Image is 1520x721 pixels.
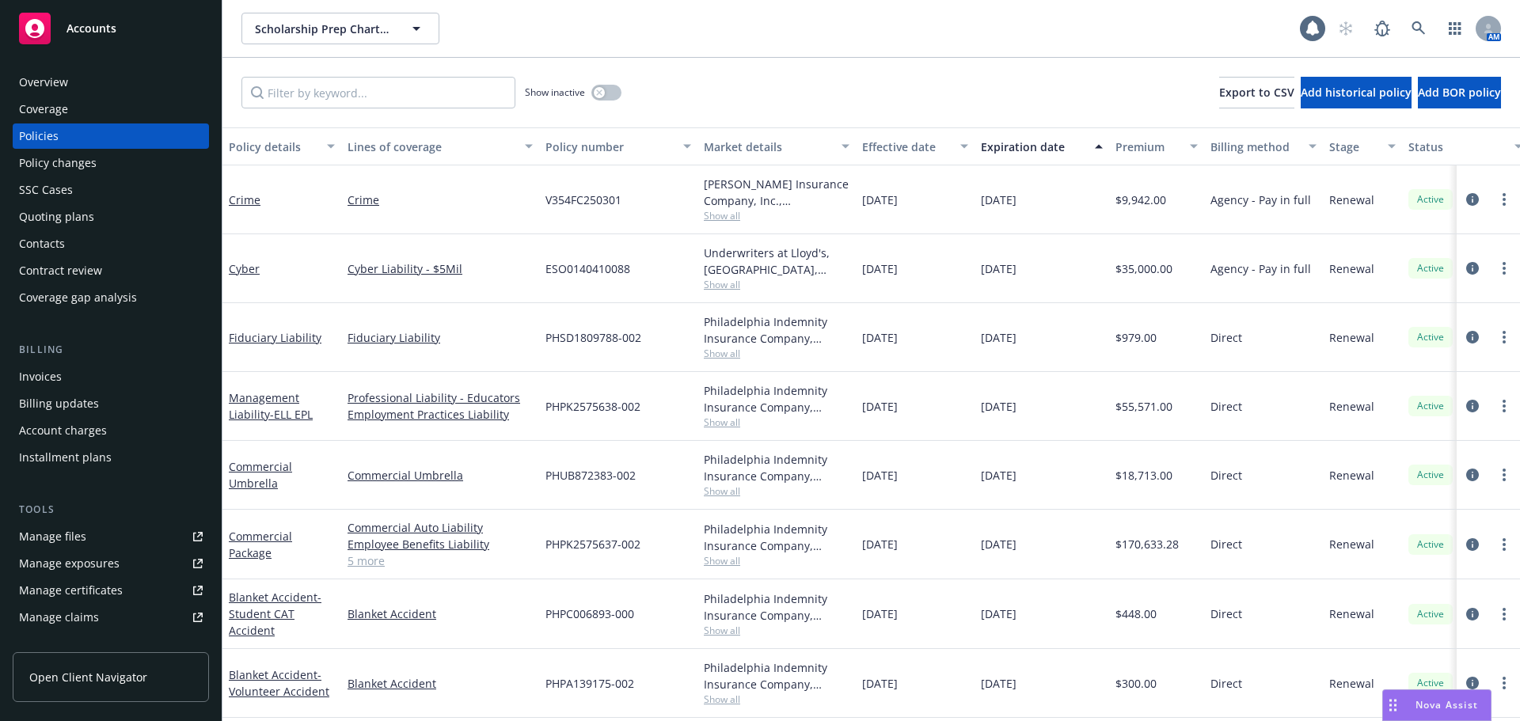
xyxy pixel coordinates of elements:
[704,451,849,484] div: Philadelphia Indemnity Insurance Company, [GEOGRAPHIC_DATA] Insurance Companies
[981,467,1016,484] span: [DATE]
[981,675,1016,692] span: [DATE]
[19,204,94,230] div: Quoting plans
[19,605,99,630] div: Manage claims
[229,590,321,638] span: - Student CAT Accident
[1210,260,1311,277] span: Agency - Pay in full
[229,192,260,207] a: Crime
[1329,139,1378,155] div: Stage
[19,578,123,603] div: Manage certificates
[229,590,321,638] a: Blanket Accident
[1329,398,1374,415] span: Renewal
[1109,127,1204,165] button: Premium
[1210,675,1242,692] span: Direct
[222,127,341,165] button: Policy details
[862,675,898,692] span: [DATE]
[1329,605,1374,622] span: Renewal
[19,285,137,310] div: Coverage gap analysis
[13,6,209,51] a: Accounts
[704,313,849,347] div: Philadelphia Indemnity Insurance Company, [GEOGRAPHIC_DATA] Insurance Companies
[704,484,849,498] span: Show all
[13,364,209,389] a: Invoices
[545,536,640,552] span: PHPK2575637-002
[1329,260,1374,277] span: Renewal
[704,347,849,360] span: Show all
[704,624,849,637] span: Show all
[229,139,317,155] div: Policy details
[862,605,898,622] span: [DATE]
[229,667,329,699] a: Blanket Accident
[13,551,209,576] a: Manage exposures
[1366,13,1398,44] a: Report a Bug
[862,329,898,346] span: [DATE]
[1115,675,1157,692] span: $300.00
[1219,85,1294,100] span: Export to CSV
[1439,13,1471,44] a: Switch app
[1329,536,1374,552] span: Renewal
[1301,85,1412,100] span: Add historical policy
[13,97,209,122] a: Coverage
[981,139,1085,155] div: Expiration date
[545,329,641,346] span: PHSD1809788-002
[1115,192,1166,208] span: $9,942.00
[13,258,209,283] a: Contract review
[1210,139,1299,155] div: Billing method
[545,605,634,622] span: PHPC006893-000
[1301,77,1412,108] button: Add historical policy
[19,445,112,470] div: Installment plans
[19,418,107,443] div: Account charges
[19,177,73,203] div: SSC Cases
[1463,535,1482,554] a: circleInformation
[1495,259,1514,278] a: more
[1204,127,1323,165] button: Billing method
[704,245,849,278] div: Underwriters at Lloyd's, [GEOGRAPHIC_DATA], [PERSON_NAME] of [GEOGRAPHIC_DATA], RT Specialty Insu...
[19,391,99,416] div: Billing updates
[981,536,1016,552] span: [DATE]
[19,632,93,657] div: Manage BORs
[1115,139,1180,155] div: Premium
[545,260,630,277] span: ESO0140410088
[19,364,62,389] div: Invoices
[13,391,209,416] a: Billing updates
[1210,192,1311,208] span: Agency - Pay in full
[348,389,533,406] a: Professional Liability - Educators
[545,675,634,692] span: PHPA139175-002
[1219,77,1294,108] button: Export to CSV
[348,536,533,552] a: Employee Benefits Liability
[862,467,898,484] span: [DATE]
[704,382,849,416] div: Philadelphia Indemnity Insurance Company, [GEOGRAPHIC_DATA] Insurance Companies
[1210,467,1242,484] span: Direct
[1115,260,1172,277] span: $35,000.00
[13,578,209,603] a: Manage certificates
[704,416,849,429] span: Show all
[1210,329,1242,346] span: Direct
[981,398,1016,415] span: [DATE]
[1495,465,1514,484] a: more
[539,127,697,165] button: Policy number
[1463,328,1482,347] a: circleInformation
[1415,192,1446,207] span: Active
[981,329,1016,346] span: [DATE]
[1463,465,1482,484] a: circleInformation
[241,77,515,108] input: Filter by keyword...
[1210,605,1242,622] span: Direct
[545,192,621,208] span: V354FC250301
[13,445,209,470] a: Installment plans
[1415,537,1446,552] span: Active
[1495,535,1514,554] a: more
[66,22,116,35] span: Accounts
[1495,397,1514,416] a: more
[19,123,59,149] div: Policies
[704,590,849,624] div: Philadelphia Indemnity Insurance Company, [GEOGRAPHIC_DATA] Insurance Companies
[975,127,1109,165] button: Expiration date
[1323,127,1402,165] button: Stage
[13,285,209,310] a: Coverage gap analysis
[1330,13,1362,44] a: Start snowing
[19,70,68,95] div: Overview
[862,398,898,415] span: [DATE]
[19,551,120,576] div: Manage exposures
[1115,467,1172,484] span: $18,713.00
[1415,676,1446,690] span: Active
[1329,329,1374,346] span: Renewal
[1418,77,1501,108] button: Add BOR policy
